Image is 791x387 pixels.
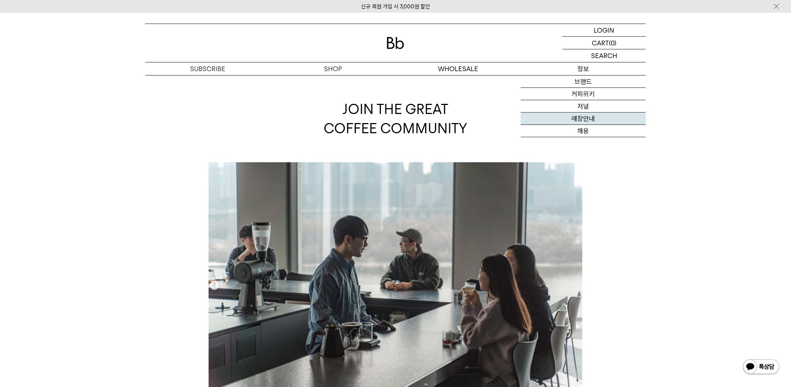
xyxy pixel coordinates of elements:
[521,76,646,88] a: 브랜드
[742,359,780,376] img: 카카오톡 채널 1:1 채팅 버튼
[591,49,617,62] p: SEARCH
[145,62,270,75] a: SUBSCRIBE
[324,101,467,137] span: JOIN THE GREAT COFFEE COMMUNITY
[592,37,609,49] p: CART
[562,37,646,49] a: CART (0)
[521,100,646,113] a: 저널
[609,37,616,49] p: (0)
[270,62,395,75] a: SHOP
[521,113,646,125] a: 매장안내
[594,24,615,36] p: LOGIN
[562,24,646,37] a: LOGIN
[361,3,430,10] a: 신규 회원 가입 시 3,000원 할인
[395,62,521,75] p: WHOLESALE
[521,62,646,75] p: 정보
[521,125,646,137] a: 채용
[521,88,646,100] a: 커피위키
[387,37,404,49] img: 로고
